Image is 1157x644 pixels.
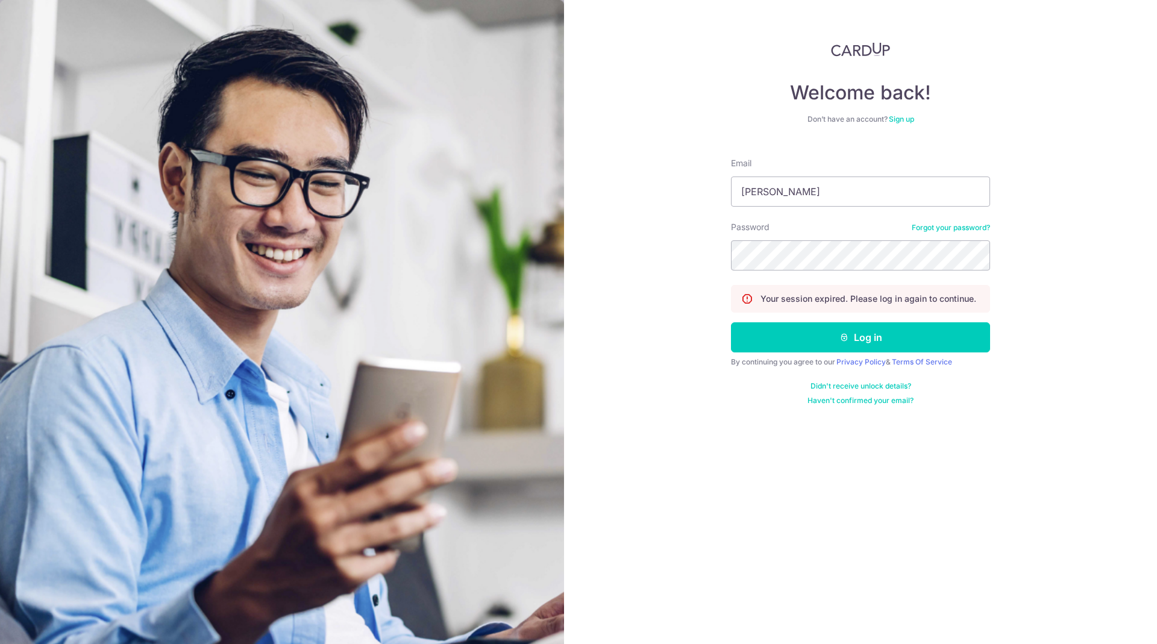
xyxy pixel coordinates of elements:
input: Enter your Email [731,177,990,207]
a: Forgot your password? [912,223,990,233]
label: Password [731,221,770,233]
p: Your session expired. Please log in again to continue. [760,293,976,305]
a: Privacy Policy [836,357,886,366]
a: Haven't confirmed your email? [807,396,914,405]
div: By continuing you agree to our & [731,357,990,367]
a: Didn't receive unlock details? [811,381,911,391]
div: Don’t have an account? [731,114,990,124]
a: Terms Of Service [892,357,952,366]
h4: Welcome back! [731,81,990,105]
button: Log in [731,322,990,352]
img: CardUp Logo [831,42,890,57]
label: Email [731,157,751,169]
a: Sign up [889,114,914,123]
